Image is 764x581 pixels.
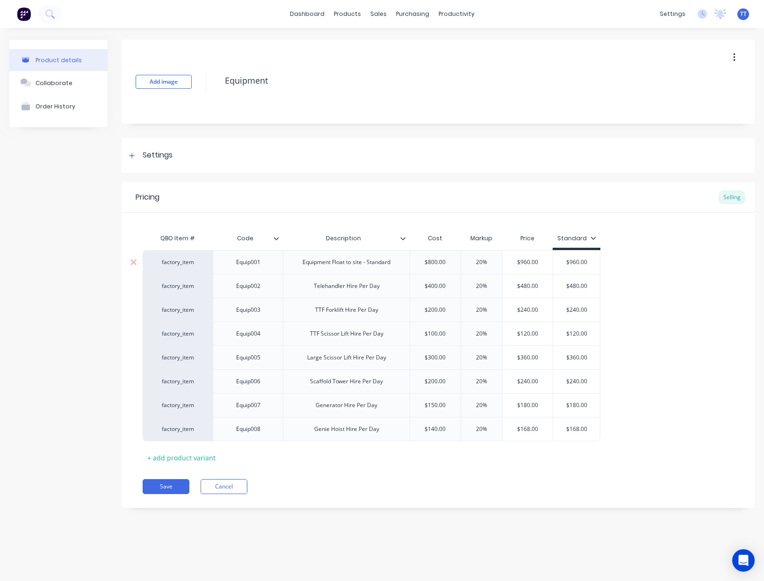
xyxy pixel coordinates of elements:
div: purchasing [391,7,434,21]
a: dashboard [285,7,329,21]
div: $180.00 [553,394,600,417]
span: TT [740,10,747,18]
div: $168.00 [553,417,600,441]
div: Equip005 [225,351,272,364]
div: factory_item [152,330,203,338]
div: Equip008 [225,423,272,435]
div: $150.00 [410,394,461,417]
div: factory_item [152,282,203,290]
div: $180.00 [503,394,553,417]
div: 20% [458,251,505,274]
div: products [329,7,366,21]
div: Description [283,229,410,248]
div: TTF Forklift Hire Per Day [308,304,386,316]
div: $120.00 [503,322,553,345]
div: $400.00 [410,274,461,298]
div: factory_itemEquip004TTF Scissor Lift Hire Per Day$100.0020%$120.00$120.00 [143,322,600,345]
div: 20% [458,346,505,369]
div: $240.00 [553,370,600,393]
div: $200.00 [410,370,461,393]
div: 20% [458,417,505,441]
div: factory_itemEquip001Equipment Float to site - Standard$800.0020%$960.00$960.00 [143,250,600,274]
div: Equip004 [225,328,272,340]
div: Large Scissor Lift Hire Per Day [300,351,394,364]
div: factory_item [152,258,203,266]
textarea: Equipment [220,70,704,92]
div: Standard [557,234,596,243]
div: $360.00 [553,346,600,369]
div: Equip003 [225,304,272,316]
div: Equip006 [225,375,272,387]
button: Collaborate [9,71,108,94]
div: Selling [719,190,745,204]
img: Factory [17,7,31,21]
button: Add image [136,75,192,89]
div: factory_item [152,353,203,362]
div: QBO Item # [143,229,213,248]
div: 20% [458,370,505,393]
div: $168.00 [503,417,553,441]
div: factory_item [152,425,203,433]
div: Code [213,229,283,248]
div: Genie Hoist Hire Per Day [307,423,387,435]
div: + add product variant [143,451,220,465]
div: TTF Scissor Lift Hire Per Day [303,328,391,340]
div: $240.00 [503,370,553,393]
div: Price [502,229,553,248]
div: factory_itemEquip007Generator Hire Per Day$150.0020%$180.00$180.00 [143,393,600,417]
div: Markup [461,229,502,248]
div: $960.00 [553,251,600,274]
div: factory_itemEquip005Large Scissor Lift Hire Per Day$300.0020%$360.00$360.00 [143,345,600,369]
div: productivity [434,7,479,21]
div: $120.00 [553,322,600,345]
div: Pricing [136,192,159,203]
div: Code [213,227,277,250]
div: sales [366,7,391,21]
div: 20% [458,394,505,417]
div: 20% [458,322,505,345]
div: Equip007 [225,399,272,411]
div: Collaborate [36,79,72,86]
div: $100.00 [410,322,461,345]
div: Equip001 [225,256,272,268]
div: $960.00 [503,251,553,274]
div: $360.00 [503,346,553,369]
button: Cancel [201,479,247,494]
div: $240.00 [503,298,553,322]
div: factory_itemEquip003TTF Forklift Hire Per Day$200.0020%$240.00$240.00 [143,298,600,322]
div: 20% [458,274,505,298]
div: Cost [410,229,461,248]
div: $200.00 [410,298,461,322]
div: $800.00 [410,251,461,274]
div: Open Intercom Messenger [732,549,755,572]
button: Save [143,479,189,494]
div: $240.00 [553,298,600,322]
div: Telehandler Hire Per Day [306,280,387,292]
div: Order History [36,103,75,110]
div: factory_itemEquip008Genie Hoist Hire Per Day$140.0020%$168.00$168.00 [143,417,600,441]
div: Generator Hire Per Day [308,399,385,411]
div: 20% [458,298,505,322]
div: settings [655,7,690,21]
div: $300.00 [410,346,461,369]
div: Product details [36,57,82,64]
div: $480.00 [553,274,600,298]
button: Product details [9,49,108,71]
div: Description [283,227,404,250]
div: Equipment Float to site - Standard [295,256,398,268]
div: factory_item [152,377,203,386]
div: factory_itemEquip006Scaffold Tower Hire Per Day$200.0020%$240.00$240.00 [143,369,600,393]
div: factory_itemEquip002Telehandler Hire Per Day$400.0020%$480.00$480.00 [143,274,600,298]
div: factory_item [152,401,203,409]
div: $480.00 [503,274,553,298]
div: Settings [143,150,173,161]
div: Scaffold Tower Hire Per Day [303,375,390,387]
div: Equip002 [225,280,272,292]
div: $140.00 [410,417,461,441]
button: Order History [9,94,108,118]
div: factory_item [152,306,203,314]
